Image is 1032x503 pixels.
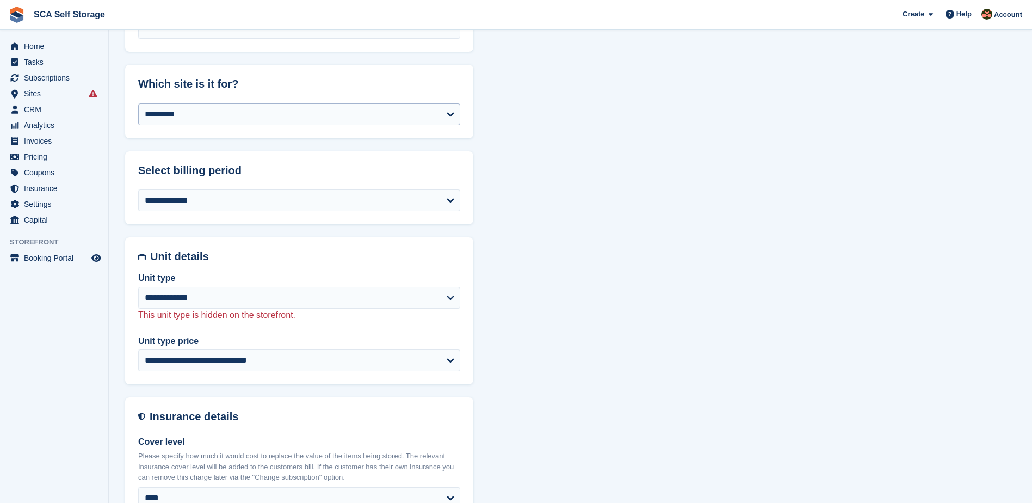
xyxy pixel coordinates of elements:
a: menu [5,197,103,212]
span: Sites [24,86,89,101]
span: Create [903,9,924,20]
span: Booking Portal [24,250,89,266]
a: Preview store [90,251,103,265]
label: Unit type [138,272,460,285]
a: menu [5,39,103,54]
span: Account [994,9,1022,20]
span: Tasks [24,54,89,70]
a: menu [5,102,103,117]
a: menu [5,133,103,149]
img: unit-details-icon-595b0c5c156355b767ba7b61e002efae458ec76ed5ec05730b8e856ff9ea34a9.svg [138,250,146,263]
a: menu [5,70,103,85]
a: menu [5,149,103,164]
span: Settings [24,197,89,212]
span: Insurance [24,181,89,196]
span: Analytics [24,118,89,133]
span: Subscriptions [24,70,89,85]
span: Home [24,39,89,54]
a: menu [5,54,103,70]
span: Coupons [24,165,89,180]
h2: Unit details [150,250,460,263]
a: menu [5,181,103,196]
span: CRM [24,102,89,117]
a: menu [5,118,103,133]
h2: Which site is it for? [138,78,460,90]
a: menu [5,212,103,228]
i: Smart entry sync failures have occurred [89,89,97,98]
img: stora-icon-8386f47178a22dfd0bd8f6a31ec36ba5ce8667c1dd55bd0f319d3a0aa187defe.svg [9,7,25,23]
label: Unit type price [138,335,460,348]
span: Pricing [24,149,89,164]
img: insurance-details-icon-731ffda60807649b61249b889ba3c5e2b5c27d34e2e1fb37a309f0fde93ff34a.svg [138,410,145,423]
span: Storefront [10,237,108,248]
p: Please specify how much it would cost to replace the value of the items being stored. The relevan... [138,451,460,483]
p: This unit type is hidden on the storefront. [138,309,460,322]
span: Capital [24,212,89,228]
a: menu [5,86,103,101]
span: Help [956,9,972,20]
img: Sarah Race [981,9,992,20]
span: Invoices [24,133,89,149]
h2: Select billing period [138,164,460,177]
label: Cover level [138,435,460,449]
a: menu [5,250,103,266]
a: menu [5,165,103,180]
h2: Insurance details [150,410,460,423]
a: SCA Self Storage [29,5,109,23]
